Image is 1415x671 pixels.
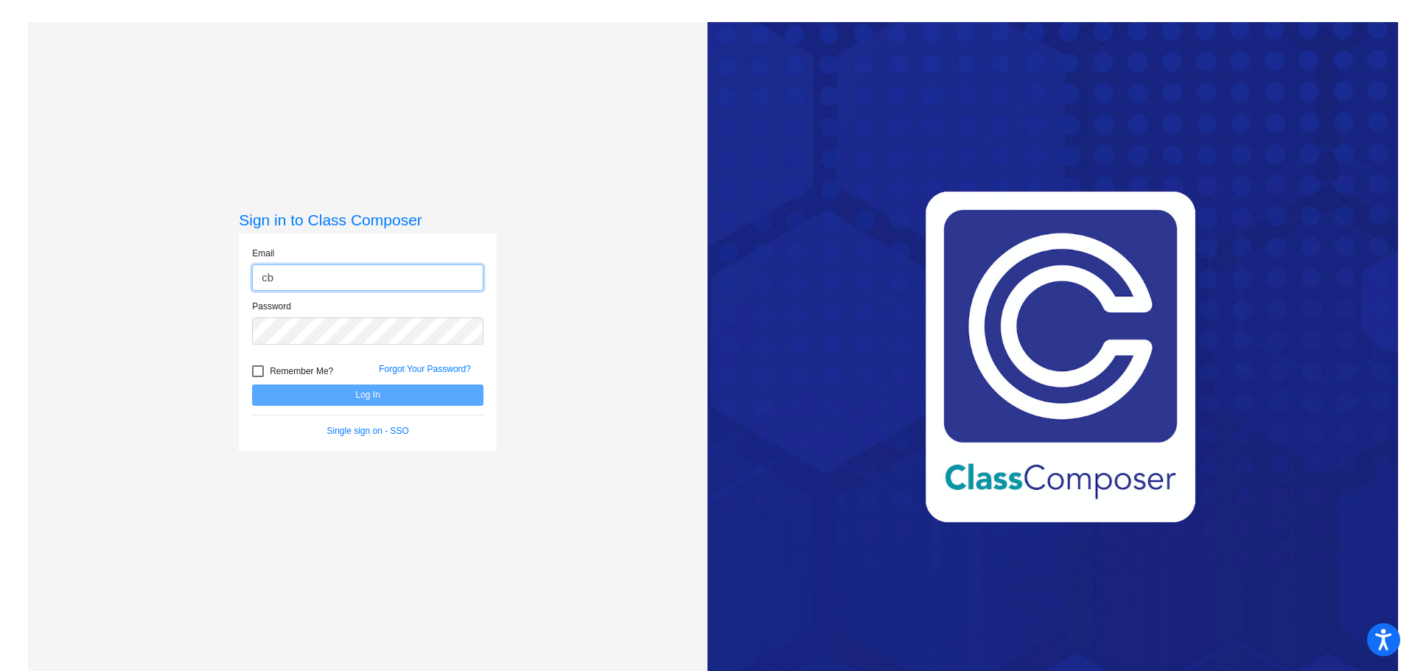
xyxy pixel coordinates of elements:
button: Log In [252,384,483,406]
h3: Sign in to Class Composer [239,211,497,229]
a: Forgot Your Password? [379,364,471,374]
a: Single sign on - SSO [327,426,409,436]
label: Password [252,300,291,313]
span: Remember Me? [270,362,333,380]
label: Email [252,247,274,260]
